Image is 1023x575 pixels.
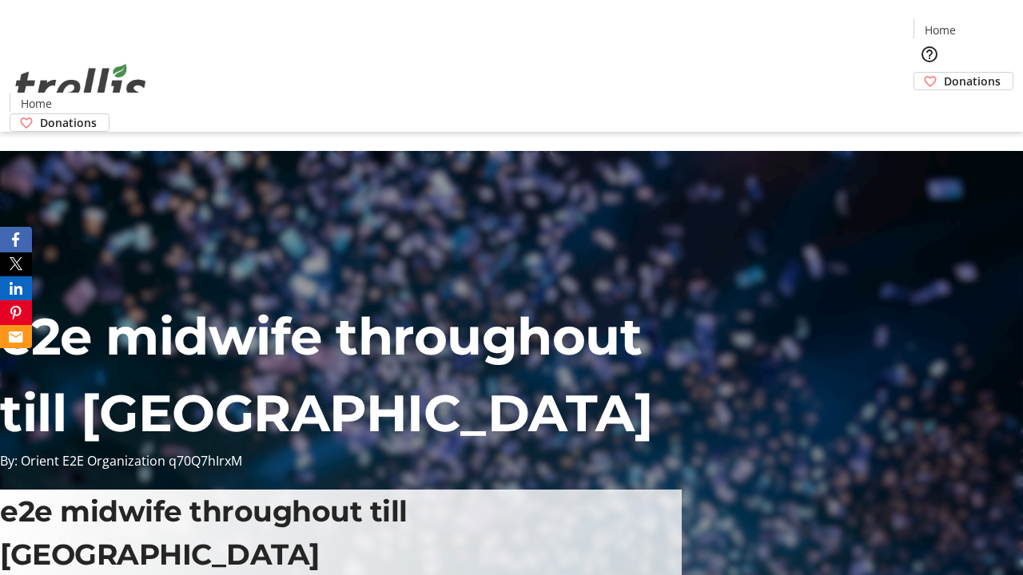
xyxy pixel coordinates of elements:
[40,114,97,131] span: Donations
[914,38,945,70] button: Help
[21,95,52,112] span: Home
[914,72,1013,90] a: Donations
[914,22,965,38] a: Home
[10,113,109,132] a: Donations
[925,22,956,38] span: Home
[10,95,62,112] a: Home
[944,73,1001,89] span: Donations
[10,46,152,126] img: Orient E2E Organization q70Q7hIrxM's Logo
[914,90,945,122] button: Cart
